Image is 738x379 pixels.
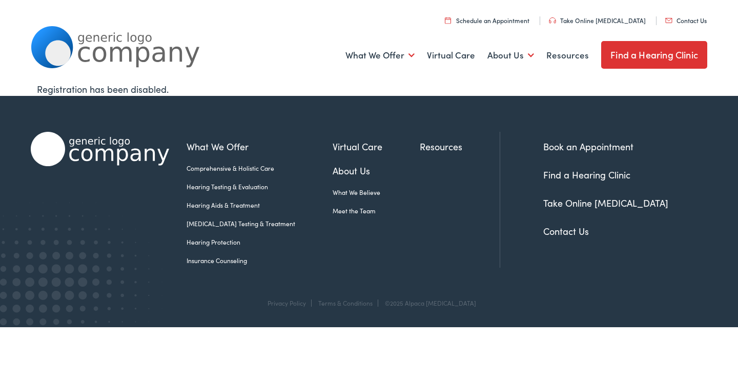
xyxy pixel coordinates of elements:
a: About Us [487,36,534,74]
a: Find a Hearing Clinic [543,168,630,181]
a: Hearing Testing & Evaluation [187,182,333,191]
a: Privacy Policy [268,298,306,307]
a: Comprehensive & Holistic Care [187,164,333,173]
a: Contact Us [543,225,589,237]
a: Take Online [MEDICAL_DATA] [549,16,646,25]
div: Registration has been disabled. [37,82,701,96]
a: What We Offer [345,36,415,74]
img: utility icon [549,17,556,24]
a: What We Offer [187,139,333,153]
img: utility icon [665,18,672,23]
div: ©2025 Alpaca [MEDICAL_DATA] [380,300,476,307]
a: Hearing Protection [187,237,333,247]
a: Contact Us [665,16,707,25]
a: Resources [546,36,589,74]
a: What We Believe [333,188,420,197]
a: Virtual Care [427,36,475,74]
a: Virtual Care [333,139,420,153]
a: [MEDICAL_DATA] Testing & Treatment [187,219,333,228]
img: Alpaca Audiology [31,132,169,166]
a: Book an Appointment [543,140,633,153]
a: Hearing Aids & Treatment [187,201,333,210]
a: About Us [333,164,420,177]
a: Find a Hearing Clinic [601,41,707,69]
a: Schedule an Appointment [445,16,529,25]
a: Terms & Conditions [318,298,373,307]
img: utility icon [445,17,451,24]
a: Insurance Counseling [187,256,333,265]
a: Take Online [MEDICAL_DATA] [543,196,668,209]
a: Resources [420,139,500,153]
a: Meet the Team [333,206,420,215]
